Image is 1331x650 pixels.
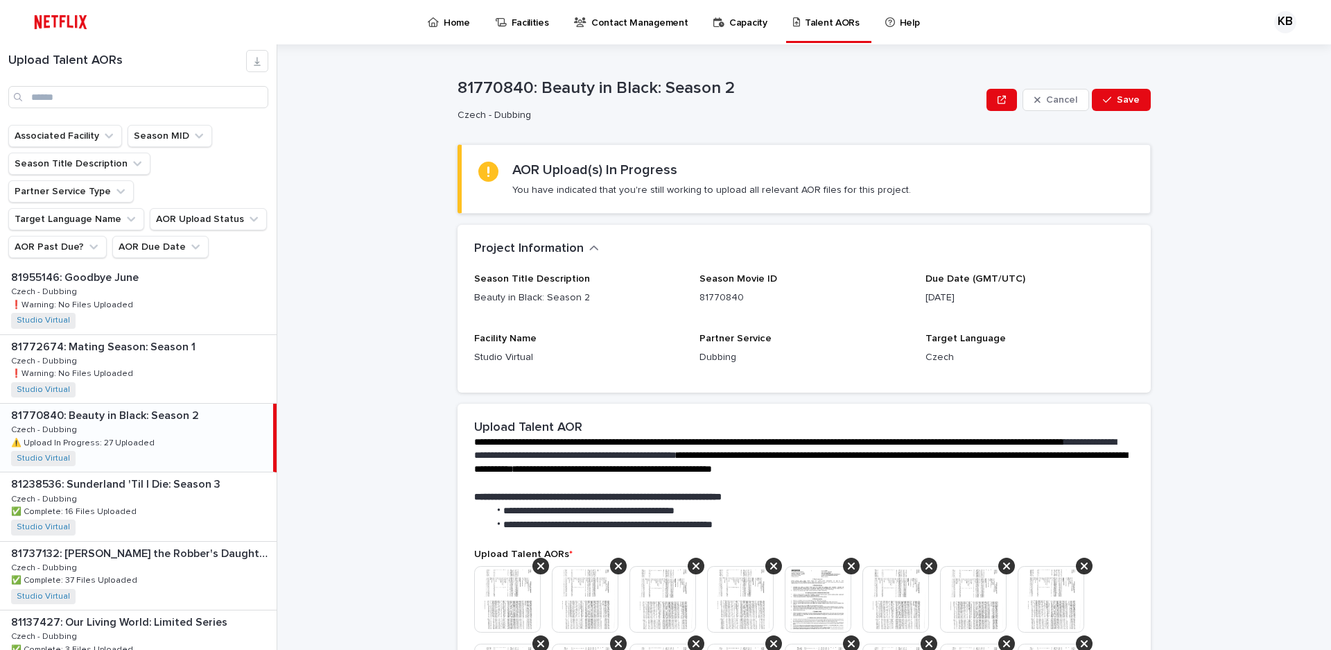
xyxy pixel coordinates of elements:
button: Associated Facility [8,125,122,147]
span: Save [1117,95,1140,105]
span: Target Language [925,334,1006,343]
span: Partner Service [699,334,772,343]
a: Studio Virtual [17,385,70,395]
p: Czech - Dubbing [458,110,975,121]
p: Beauty in Black: Season 2 [474,291,683,305]
span: Season Title Description [474,274,590,284]
p: Czech - Dubbing [11,354,80,366]
p: ❗️Warning: No Files Uploaded [11,298,136,310]
button: AOR Due Date [112,236,209,258]
p: 81770840 [699,291,908,305]
p: ⚠️ Upload In Progress: 27 Uploaded [11,436,157,448]
p: 81238536: Sunderland 'Til I Die: Season 3 [11,475,223,491]
p: Czech - Dubbing [11,629,80,642]
button: Season MID [128,125,212,147]
p: ❗️Warning: No Files Uploaded [11,366,136,379]
span: Due Date (GMT/UTC) [925,274,1025,284]
span: Facility Name [474,334,537,343]
span: Season Movie ID [699,274,777,284]
p: 81955146: Goodbye June [11,268,141,284]
p: Czech - Dubbing [11,284,80,297]
p: Czech [925,350,1134,365]
span: Upload Talent AORs [474,549,573,559]
h2: Project Information [474,241,584,257]
button: Target Language Name [8,208,144,230]
span: Cancel [1046,95,1077,105]
p: Czech - Dubbing [11,561,80,573]
a: Studio Virtual [17,592,70,601]
p: 81772674: Mating Season: Season 1 [11,338,198,354]
button: Partner Service Type [8,180,134,203]
p: Czech - Dubbing [11,492,80,504]
p: 81737132: [PERSON_NAME] the Robber's Daughter: Part 1 [11,545,274,561]
h1: Upload Talent AORs [8,53,246,69]
button: AOR Past Due? [8,236,107,258]
p: 81770840: Beauty in Black: Season 2 [11,407,202,422]
p: You have indicated that you're still working to upload all relevant AOR files for this project. [512,184,911,196]
h2: AOR Upload(s) In Progress [512,162,677,178]
a: Studio Virtual [17,522,70,532]
p: ✅ Complete: 37 Files Uploaded [11,573,140,585]
img: ifQbXi3ZQGMSEF7WDB7W [28,8,94,36]
button: Cancel [1023,89,1089,111]
button: Save [1092,89,1151,111]
a: Studio Virtual [17,316,70,325]
button: AOR Upload Status [150,208,267,230]
p: 81770840: Beauty in Black: Season 2 [458,78,981,99]
p: ✅ Complete: 16 Files Uploaded [11,504,139,517]
p: Czech - Dubbing [11,422,80,435]
div: KB [1274,11,1296,33]
p: Studio Virtual [474,350,683,365]
button: Project Information [474,241,599,257]
input: Search [8,86,268,108]
button: Season Title Description [8,153,150,175]
p: 81137427: Our Living World: Limited Series [11,613,230,629]
p: Dubbing [699,350,908,365]
a: Studio Virtual [17,454,70,463]
h2: Upload Talent AOR [474,420,582,436]
p: [DATE] [925,291,1134,305]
